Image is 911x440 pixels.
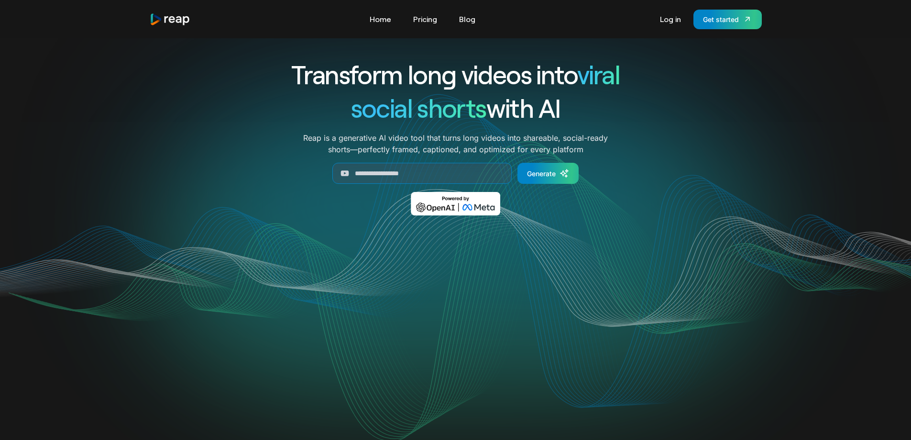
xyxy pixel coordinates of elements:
[303,132,608,155] p: Reap is a generative AI video tool that turns long videos into shareable, social-ready shorts—per...
[655,11,686,27] a: Log in
[408,11,442,27] a: Pricing
[411,192,500,215] img: Powered by OpenAI & Meta
[351,92,486,123] span: social shorts
[527,169,556,179] div: Generate
[257,91,655,124] h1: with AI
[517,163,579,184] a: Generate
[365,11,396,27] a: Home
[263,229,648,422] video: Your browser does not support the video tag.
[150,13,191,26] a: home
[577,58,620,90] span: viral
[693,10,762,29] a: Get started
[257,57,655,91] h1: Transform long videos into
[703,14,739,24] div: Get started
[150,13,191,26] img: reap logo
[454,11,480,27] a: Blog
[257,163,655,184] form: Generate Form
